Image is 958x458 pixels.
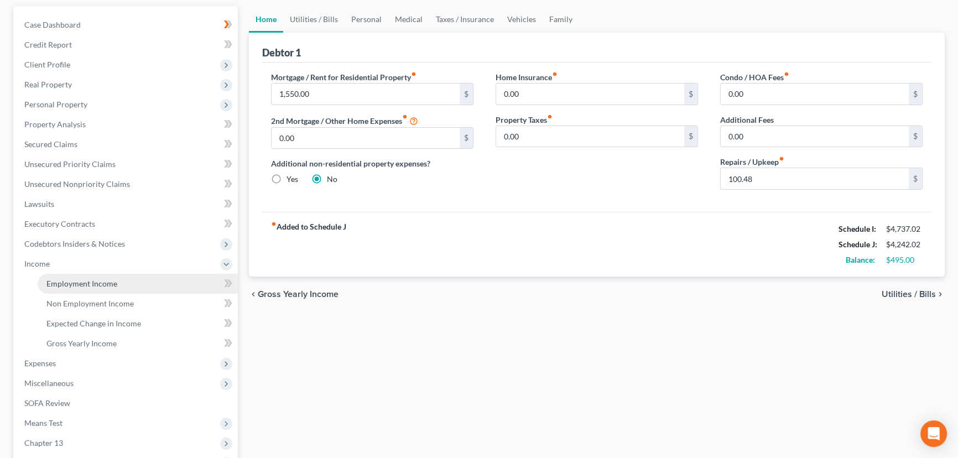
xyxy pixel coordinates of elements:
[882,290,936,299] span: Utilities / Bills
[552,71,558,77] i: fiber_manual_record
[24,259,50,268] span: Income
[24,219,95,228] span: Executory Contracts
[24,239,125,248] span: Codebtors Insiders & Notices
[460,84,473,105] div: $
[15,15,238,35] a: Case Dashboard
[249,6,283,33] a: Home
[720,71,789,83] label: Condo / HOA Fees
[38,334,238,353] a: Gross Yearly Income
[886,254,923,266] div: $495.00
[839,240,877,249] strong: Schedule J:
[327,174,337,185] label: No
[721,126,909,147] input: --
[258,290,339,299] span: Gross Yearly Income
[24,179,130,189] span: Unsecured Nonpriority Claims
[24,119,86,129] span: Property Analysis
[920,420,947,447] div: Open Intercom Messenger
[886,239,923,250] div: $4,242.02
[287,174,298,185] label: Yes
[24,398,70,408] span: SOFA Review
[496,84,684,105] input: --
[882,290,945,299] button: Utilities / Bills chevron_right
[24,139,77,149] span: Secured Claims
[46,319,141,328] span: Expected Change in Income
[460,128,473,149] div: $
[24,418,63,428] span: Means Test
[15,114,238,134] a: Property Analysis
[543,6,579,33] a: Family
[779,156,784,162] i: fiber_manual_record
[24,378,74,388] span: Miscellaneous
[496,114,553,126] label: Property Taxes
[345,6,388,33] a: Personal
[501,6,543,33] a: Vehicles
[283,6,345,33] a: Utilities / Bills
[24,159,116,169] span: Unsecured Priority Claims
[15,214,238,234] a: Executory Contracts
[38,294,238,314] a: Non Employment Income
[936,290,945,299] i: chevron_right
[24,60,70,69] span: Client Profile
[909,126,922,147] div: $
[24,100,87,109] span: Personal Property
[15,194,238,214] a: Lawsuits
[271,221,277,227] i: fiber_manual_record
[720,156,784,168] label: Repairs / Upkeep
[721,84,909,105] input: --
[720,114,774,126] label: Additional Fees
[547,114,553,119] i: fiber_manual_record
[46,339,117,348] span: Gross Yearly Income
[24,358,56,368] span: Expenses
[15,174,238,194] a: Unsecured Nonpriority Claims
[402,114,408,119] i: fiber_manual_record
[886,223,923,235] div: $4,737.02
[249,290,258,299] i: chevron_left
[24,438,63,447] span: Chapter 13
[46,299,134,308] span: Non Employment Income
[262,46,301,59] div: Debtor 1
[15,134,238,154] a: Secured Claims
[271,158,473,169] label: Additional non-residential property expenses?
[496,71,558,83] label: Home Insurance
[496,126,684,147] input: --
[721,168,909,189] input: --
[839,224,876,233] strong: Schedule I:
[909,84,922,105] div: $
[388,6,429,33] a: Medical
[24,80,72,89] span: Real Property
[15,393,238,413] a: SOFA Review
[46,279,117,288] span: Employment Income
[429,6,501,33] a: Taxes / Insurance
[38,274,238,294] a: Employment Income
[15,154,238,174] a: Unsecured Priority Claims
[846,255,875,264] strong: Balance:
[272,84,460,105] input: --
[271,71,416,83] label: Mortgage / Rent for Residential Property
[249,290,339,299] button: chevron_left Gross Yearly Income
[24,40,72,49] span: Credit Report
[272,128,460,149] input: --
[684,126,697,147] div: $
[24,199,54,209] span: Lawsuits
[784,71,789,77] i: fiber_manual_record
[271,114,418,127] label: 2nd Mortgage / Other Home Expenses
[909,168,922,189] div: $
[15,35,238,55] a: Credit Report
[411,71,416,77] i: fiber_manual_record
[38,314,238,334] a: Expected Change in Income
[684,84,697,105] div: $
[24,20,81,29] span: Case Dashboard
[271,221,346,268] strong: Added to Schedule J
